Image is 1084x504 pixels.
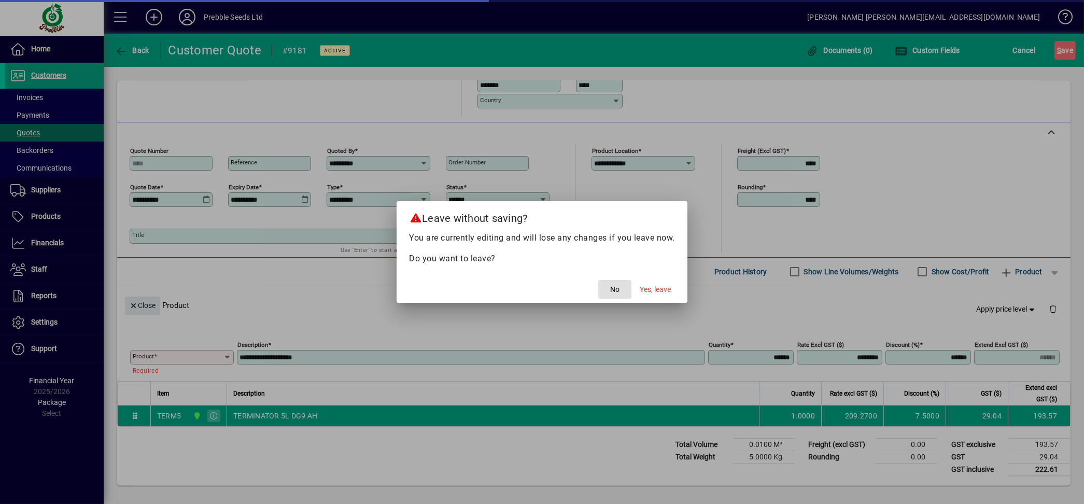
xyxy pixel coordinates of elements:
[636,280,675,299] button: Yes, leave
[409,253,675,265] p: Do you want to leave?
[640,284,671,295] span: Yes, leave
[397,201,687,231] h2: Leave without saving?
[598,280,631,299] button: No
[409,232,675,244] p: You are currently editing and will lose any changes if you leave now.
[610,284,620,295] span: No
